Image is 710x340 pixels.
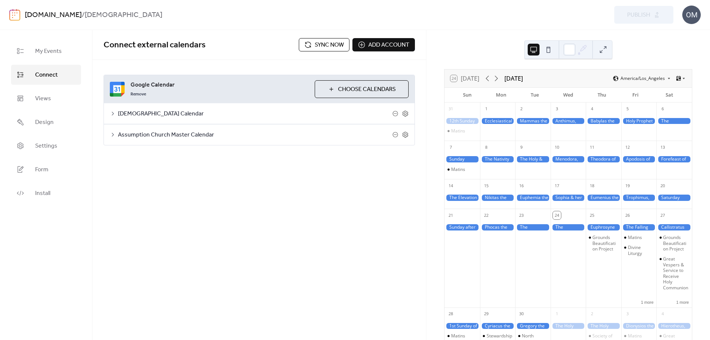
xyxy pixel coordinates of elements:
div: Sunday after Holy Cross [444,224,480,230]
div: 1st Sunday of Luke [444,323,480,329]
div: 21 [447,211,455,219]
div: Sophia & her three daughters: Faith, Hope, and Love [551,195,586,201]
div: Ecclesiastical New Year [480,118,515,124]
span: Install [35,189,50,198]
span: Connect [35,71,58,80]
a: Install [11,183,81,203]
div: Fri [619,88,652,102]
div: The Elevation of the Venerable and Life-Giving Cross [444,195,480,201]
span: Add account [368,41,409,50]
div: 6 [659,105,667,113]
button: Choose Calendars [315,80,409,98]
div: Hierotheus, Bishop of Athens [656,323,692,329]
span: Views [35,94,51,103]
div: The Holy Protection of the Theotokos [551,323,586,329]
div: The Holy & Righteous Ancestors of God, Joachim and Anna [515,156,551,162]
b: / [82,8,85,22]
div: Divine Liturgy [621,245,657,256]
div: [DATE] [504,74,523,83]
div: The Nativity of Our Most Holy Lady the Theotokos and Ever-Virgin Mary [480,156,515,162]
div: Eumenius the Wonderworker, Bishop of Gortynia [586,195,621,201]
div: 3 [553,105,561,113]
div: 24 [553,211,561,219]
div: Matins [621,235,657,240]
div: Mammas the Martyr [515,118,551,124]
div: Wed [551,88,585,102]
div: 22 [482,211,490,219]
div: 15 [482,182,490,190]
span: Settings [35,142,57,151]
div: Gregory the Illuminator, Bishop of Armenia [515,323,551,329]
div: Dionysios the Areopagite [621,323,657,329]
div: The Holy Hieromartyr Cyprian and the Virgin Martyr Justina [586,323,621,329]
div: Matins [621,333,657,339]
img: logo [9,9,20,21]
div: 20 [659,182,667,190]
span: Sync now [315,41,344,50]
div: 12 [623,143,632,151]
div: Callistratus the Martyr & his 49 Companions [656,224,692,230]
div: 19 [623,182,632,190]
div: Euphemia the Great Martyr [515,195,551,201]
div: 1 [482,105,490,113]
div: Grounds Beautification Project [586,235,621,252]
div: Apodosis of the Nativity of Our Most Holy Lady the Theotokos and Ever-Virgin Mary [621,156,657,162]
button: Add account [352,38,415,51]
div: Matins [444,128,480,134]
div: 27 [659,211,667,219]
div: Phocas the Martyr, Bishop of Sinope [480,224,515,230]
div: 28 [447,310,455,318]
div: The Conception of St. John the Baptist [515,224,551,230]
div: 16 [517,182,525,190]
div: 25 [588,211,596,219]
div: 3 [623,310,632,318]
div: Holy Prophet Zacharias, Father of the Venerable Forerunner [621,118,657,124]
div: Matins [444,166,480,172]
div: 7 [447,143,455,151]
div: 18 [588,182,596,190]
div: 14 [447,182,455,190]
button: Sync now [299,38,349,51]
div: 30 [517,310,525,318]
div: Matins [628,333,642,339]
div: 2 [588,310,596,318]
div: Forefeast of the Elevation of the Holy Cross [656,156,692,162]
div: 26 [623,211,632,219]
img: google [110,82,125,97]
div: 5 [623,105,632,113]
div: The Commemoration of the Miracle Wrought by Archangel Michael in Colossae (Chonae) [656,118,692,124]
div: 29 [482,310,490,318]
div: 4 [659,310,667,318]
a: [DOMAIN_NAME] [25,8,82,22]
div: 9 [517,143,525,151]
div: Divine Liturgy [628,245,654,256]
div: Great Vespers & Service to Receive Holy Communion [656,256,692,291]
span: Choose Calendars [338,85,396,94]
button: 1 more [638,299,656,305]
div: Matins [451,166,465,172]
div: OM [682,6,701,24]
span: Remove [131,91,146,97]
div: Babylas the Holy Martyr [586,118,621,124]
span: Google Calendar [131,81,309,90]
div: Matins [451,333,465,339]
div: Cyriacus the Hermit of Palestine [480,323,515,329]
a: My Events [11,41,81,61]
a: Views [11,88,81,108]
a: Settings [11,136,81,156]
div: 10 [553,143,561,151]
span: [DEMOGRAPHIC_DATA] Calendar [118,110,392,118]
div: Sun [450,88,484,102]
div: 17 [553,182,561,190]
div: Tue [518,88,551,102]
a: Design [11,112,81,132]
span: Connect external calendars [104,37,206,53]
div: Nikitas the Great Martyr [480,195,515,201]
div: Grounds Beautification Project [592,235,618,252]
div: The Falling Asleep of St. John the Evangelist and Theologian [621,224,657,230]
div: Euphrosyne of Alexandria [586,224,621,230]
div: 8 [482,143,490,151]
div: Grounds Beautification Project [656,235,692,252]
div: Sunday before Holy Cross [444,156,480,162]
div: Thu [585,88,619,102]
